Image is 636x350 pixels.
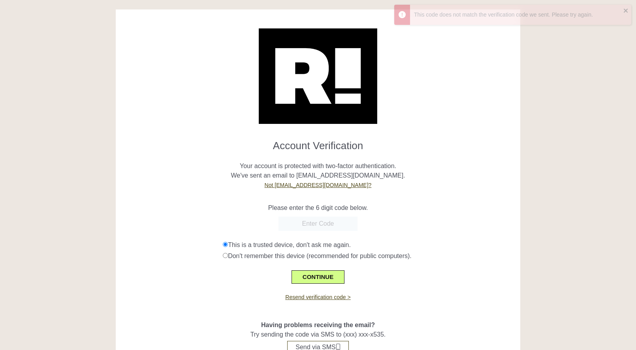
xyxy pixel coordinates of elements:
button: CONTINUE [292,270,344,284]
a: Resend verification code > [285,294,350,300]
div: Don't remember this device (recommended for public computers). [223,251,514,261]
img: Retention.com [259,28,377,124]
input: Enter Code [278,217,358,231]
a: Not [EMAIL_ADDRESS][DOMAIN_NAME]? [265,182,372,188]
h1: Account Verification [122,133,514,152]
div: This is a trusted device, don't ask me again. [223,240,514,250]
div: This code does not match the verification code we sent. Please try again. [414,11,623,19]
p: Please enter the 6 digit code below. [122,203,514,213]
span: Having problems receiving the email? [261,322,375,328]
p: Your account is protected with two-factor authentication. We've sent an email to [EMAIL_ADDRESS][... [122,152,514,190]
